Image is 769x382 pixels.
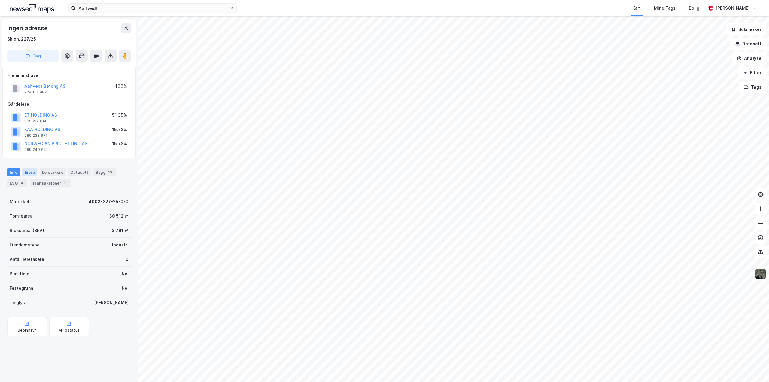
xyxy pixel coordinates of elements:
div: Tomteareal [10,212,34,220]
div: Festegrunn [10,285,33,292]
div: Nei [122,285,129,292]
div: Bygg [93,168,116,176]
button: Filter [738,67,767,79]
div: 989 233 971 [24,133,47,138]
div: Antall leietakere [10,256,44,263]
div: Skien, 227/25 [7,35,36,43]
img: logo.a4113a55bc3d86da70a041830d287a7e.svg [10,4,54,13]
div: Miljøstatus [59,328,80,333]
div: [PERSON_NAME] [94,299,129,306]
div: 15.72% [112,140,127,147]
div: Hjemmelshaver [8,72,131,79]
div: Eiendomstype [10,241,40,249]
button: Datasett [730,38,767,50]
div: Leietakere [40,168,66,176]
button: Analyse [732,52,767,64]
div: Datasett [68,168,91,176]
div: 989 212 648 [24,119,47,124]
div: ESG [7,179,27,187]
div: Kart [632,5,641,12]
img: 9k= [755,268,766,280]
div: 100% [115,83,127,90]
div: 4003-227-25-0-0 [89,198,129,205]
div: Gårdeiere [8,101,131,108]
div: Bolig [689,5,699,12]
div: Ingen adresse [7,23,49,33]
div: Geoinnsyn [17,328,37,333]
iframe: Chat Widget [739,353,769,382]
div: Tinglyst [10,299,27,306]
div: Matrikkel [10,198,29,205]
div: 4 [19,180,25,186]
div: 30 512 ㎡ [109,212,129,220]
div: 3 761 ㎡ [112,227,129,234]
div: Punktleie [10,270,29,277]
div: 929 101 987 [24,90,47,95]
div: [PERSON_NAME] [716,5,750,12]
div: Bruksareal (BRA) [10,227,44,234]
div: Mine Tags [654,5,676,12]
div: 51.35% [112,112,127,119]
button: Bokmerker [726,23,767,35]
div: Transaksjoner [30,179,71,187]
div: Eiere [22,168,37,176]
div: 9 [62,180,68,186]
div: 15.72% [112,126,127,133]
div: 10 [107,169,113,175]
div: 0 [126,256,129,263]
div: Info [7,168,20,176]
button: Tag [7,50,59,62]
button: Tags [739,81,767,93]
input: Søk på adresse, matrikkel, gårdeiere, leietakere eller personer [76,4,229,13]
div: Kontrollprogram for chat [739,353,769,382]
div: Industri [112,241,129,249]
div: 989 240 641 [24,147,48,152]
div: Nei [122,270,129,277]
